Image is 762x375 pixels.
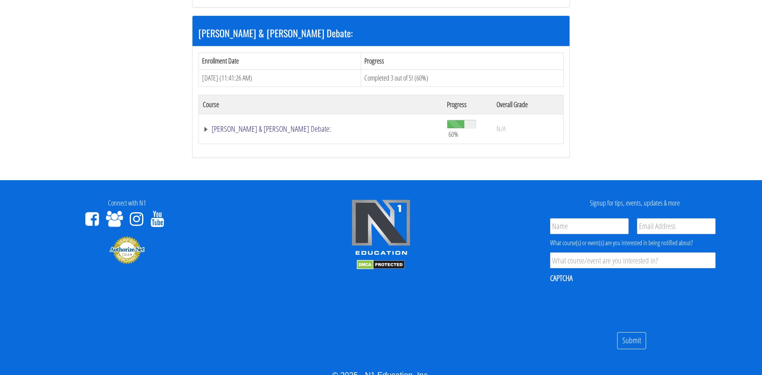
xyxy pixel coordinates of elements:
[6,199,248,207] h4: Connect with N1
[361,53,564,70] th: Progress
[357,260,405,269] img: DMCA.com Protection Status
[109,236,145,264] img: Authorize.Net Merchant - Click to Verify
[198,28,564,38] h3: [PERSON_NAME] & [PERSON_NAME] Debate:
[203,125,439,133] a: [PERSON_NAME] & [PERSON_NAME] Debate:
[617,332,646,349] input: Submit
[448,130,458,138] span: 60%
[199,53,361,70] th: Enrollment Date
[443,95,493,114] th: Progress
[550,252,716,268] input: What course/event are you interested in?
[199,69,361,87] td: [DATE] (11:41:26 AM)
[637,218,716,234] input: Email Address
[199,95,443,114] th: Course
[493,95,563,114] th: Overall Grade
[550,218,629,234] input: Name
[351,199,411,258] img: n1-edu-logo
[550,238,716,248] div: What course(s) or event(s) are you interested in being notified about?
[493,114,563,144] td: N/A
[514,199,756,207] h4: Signup for tips, events, updates & more
[550,288,671,319] iframe: reCAPTCHA
[550,273,573,283] label: CAPTCHA
[361,69,564,87] td: Completed 3 out of 5! (60%)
